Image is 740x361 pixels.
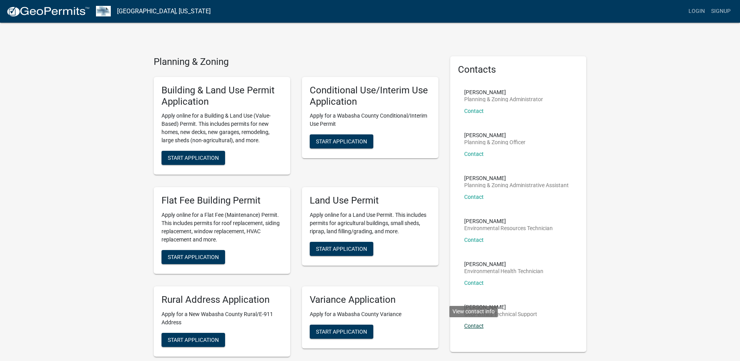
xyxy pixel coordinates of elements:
p: Apply online for a Land Use Permit. This includes permits for agricultural buildings, small sheds... [310,211,431,236]
button: Start Application [161,250,225,264]
p: Apply online for a Flat Fee (Maintenance) Permit. This includes permits for roof replacement, sid... [161,211,282,244]
h5: Variance Application [310,294,431,306]
p: Apply online for a Building & Land Use (Value-Based) Permit. This includes permits for new homes,... [161,112,282,145]
p: Environmental Health Technician [464,268,543,274]
p: [PERSON_NAME] [464,304,537,310]
h5: Flat Fee Building Permit [161,195,282,206]
p: [PERSON_NAME] [464,218,553,224]
h5: Rural Address Application [161,294,282,306]
p: Planning & Zoning Officer [464,139,525,145]
a: Contact [464,151,484,157]
span: Start Application [316,246,367,252]
span: Start Application [316,328,367,334]
p: Apply for a New Wabasha County Rural/E-911 Address [161,310,282,327]
button: Start Application [310,325,373,339]
button: Start Application [161,333,225,347]
p: Planning & Zoning Administrative Assistant [464,182,569,188]
p: Apply for a Wabasha County Conditional/Interim Use Permit [310,112,431,128]
h5: Building & Land Use Permit Application [161,85,282,107]
span: Start Application [168,254,219,260]
a: [GEOGRAPHIC_DATA], [US_STATE] [117,5,211,18]
span: Start Application [316,138,367,145]
p: Apply for a Wabasha County Variance [310,310,431,318]
h4: Planning & Zoning [154,56,438,68]
a: Contact [464,108,484,114]
p: [PERSON_NAME] [464,89,543,95]
p: Planning & Zoning Administrator [464,97,543,102]
span: Start Application [168,336,219,343]
a: Contact [464,194,484,200]
p: [PERSON_NAME] [464,175,569,181]
button: Start Application [310,134,373,148]
h5: Conditional Use/Interim Use Application [310,85,431,107]
a: Login [685,4,708,19]
p: [PERSON_NAME] [464,261,543,267]
h5: Land Use Permit [310,195,431,206]
button: Start Application [310,242,373,256]
img: Wabasha County, Minnesota [96,6,111,16]
a: Contact [464,237,484,243]
span: Start Application [168,155,219,161]
a: Contact [464,280,484,286]
a: Signup [708,4,734,19]
h5: Contacts [458,64,579,75]
p: Environmental Resources Technician [464,225,553,231]
p: GeoPermits Technical Support [464,311,537,317]
a: Contact [464,323,484,329]
button: Start Application [161,151,225,165]
p: [PERSON_NAME] [464,132,525,138]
